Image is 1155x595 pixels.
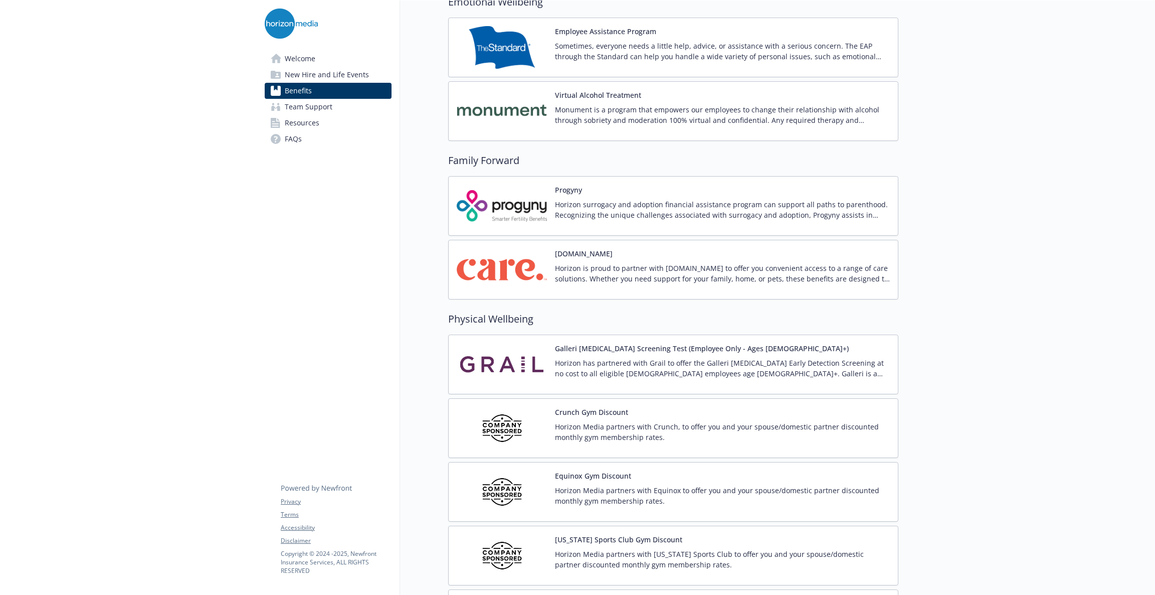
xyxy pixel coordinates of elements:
img: Grail, LLC carrier logo [457,343,547,386]
img: Progyny carrier logo [457,185,547,227]
a: New Hire and Life Events [265,67,392,83]
span: Resources [285,115,319,131]
img: Company Sponsored carrier logo [457,471,547,513]
p: Horizon has partnered with Grail to offer the Galleri [MEDICAL_DATA] Early Detection Screening at... [555,358,890,379]
a: Accessibility [281,523,391,532]
span: Team Support [285,99,332,115]
button: Employee Assistance Program [555,26,656,37]
a: Resources [265,115,392,131]
p: Horizon surrogacy and adoption financial assistance program can support all paths to parenthood. ... [555,199,890,220]
a: Welcome [265,51,392,67]
button: [US_STATE] Sports Club Gym Discount [555,534,682,545]
p: Copyright © 2024 - 2025 , Newfront Insurance Services, ALL RIGHTS RESERVED [281,549,391,575]
button: Progyny [555,185,582,195]
a: Terms [281,510,391,519]
p: Horizon Media partners with Crunch, to offer you and your spouse/domestic partner discounted mont... [555,421,890,442]
p: Horizon Media partners with [US_STATE] Sports Club to offer you and your spouse/domestic partner ... [555,549,890,570]
a: Privacy [281,497,391,506]
img: Company Sponsored carrier logo [457,407,547,450]
span: New Hire and Life Events [285,67,369,83]
img: Care.com carrier logo [457,248,547,291]
p: Monument is a program that empowers our employees to change their relationship with alcohol throu... [555,104,890,125]
p: Horizon Media partners with Equinox to offer you and your spouse/domestic partner discounted mont... [555,485,890,506]
p: Sometimes, everyone needs a little help, advice, or assistance with a serious concern. The EAP th... [555,41,890,62]
img: Monument carrier logo [457,90,547,132]
span: Welcome [285,51,315,67]
a: Disclaimer [281,536,391,545]
span: FAQs [285,131,302,147]
button: Virtual Alcohol Treatment [555,90,641,100]
h2: Physical Wellbeing [448,312,898,327]
img: Company Sponsored carrier logo [457,534,547,577]
h2: Family Forward [448,153,898,168]
span: Benefits [285,83,312,99]
img: Standard Insurance Company carrier logo [457,26,547,69]
button: [DOMAIN_NAME] [555,248,613,259]
button: Equinox Gym Discount [555,471,631,481]
button: Galleri [MEDICAL_DATA] Screening Test (Employee Only - Ages [DEMOGRAPHIC_DATA]+) [555,343,849,354]
p: Horizon is proud to partner with [DOMAIN_NAME] to offer you convenient access to a range of care ... [555,263,890,284]
a: Benefits [265,83,392,99]
a: Team Support [265,99,392,115]
button: Crunch Gym Discount [555,407,628,417]
a: FAQs [265,131,392,147]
